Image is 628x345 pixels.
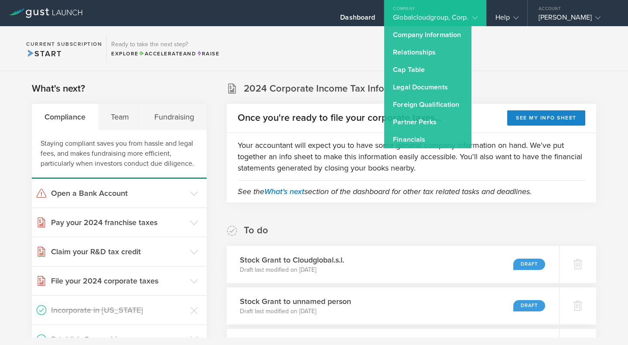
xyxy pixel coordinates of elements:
[51,217,186,228] h3: Pay your 2024 franchise taxes
[264,187,304,196] a: What's next
[584,303,628,345] iframe: Chat Widget
[98,104,142,130] div: Team
[507,110,585,126] button: See my info sheet
[240,254,344,266] h3: Stock Grant to Cloudglobal.s.l.
[513,300,545,311] div: Draft
[106,35,224,62] div: Ready to take the next step?ExploreAccelerateandRaise
[51,304,186,316] h3: Incorporate in [US_STATE]
[139,51,197,57] span: and
[227,246,559,283] div: Stock Grant to Cloudglobal.s.l.Draft last modified on [DATE]Draft
[238,187,532,196] em: See the section of the dashboard for other tax related tasks and deadlines.
[393,13,477,26] div: Globalcloudgroup, Corp.
[32,104,98,130] div: Compliance
[240,307,351,316] p: Draft last modified on [DATE]
[240,266,344,274] p: Draft last modified on [DATE]
[139,51,183,57] span: Accelerate
[227,287,559,325] div: Stock Grant to unnamed personDraft last modified on [DATE]Draft
[340,13,375,26] div: Dashboard
[196,51,219,57] span: Raise
[240,296,351,307] h3: Stock Grant to unnamed person
[244,82,384,95] h2: 2024 Corporate Income Tax Info
[238,140,585,174] p: Your accountant will expect you to have some general company information on hand. We've put toget...
[26,49,61,58] span: Start
[51,334,186,345] h3: Establish Ownership
[142,104,206,130] div: Fundraising
[51,188,186,199] h3: Open a Bank Account
[244,224,268,237] h2: To do
[51,246,186,257] h3: Claim your R&D tax credit
[26,41,102,47] h2: Current Subscription
[51,275,186,287] h3: File your 2024 corporate taxes
[32,82,85,95] h2: What's next?
[513,259,545,270] div: Draft
[111,41,219,48] h3: Ready to take the next step?
[584,303,628,345] div: Widget de chat
[111,50,219,58] div: Explore
[32,130,207,179] div: Staying compliant saves you from hassle and legal fees, and makes fundraising more efficient, par...
[539,13,613,26] div: [PERSON_NAME]
[495,13,519,26] div: Help
[238,112,441,124] h2: Once you're ready to file your corporate taxes...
